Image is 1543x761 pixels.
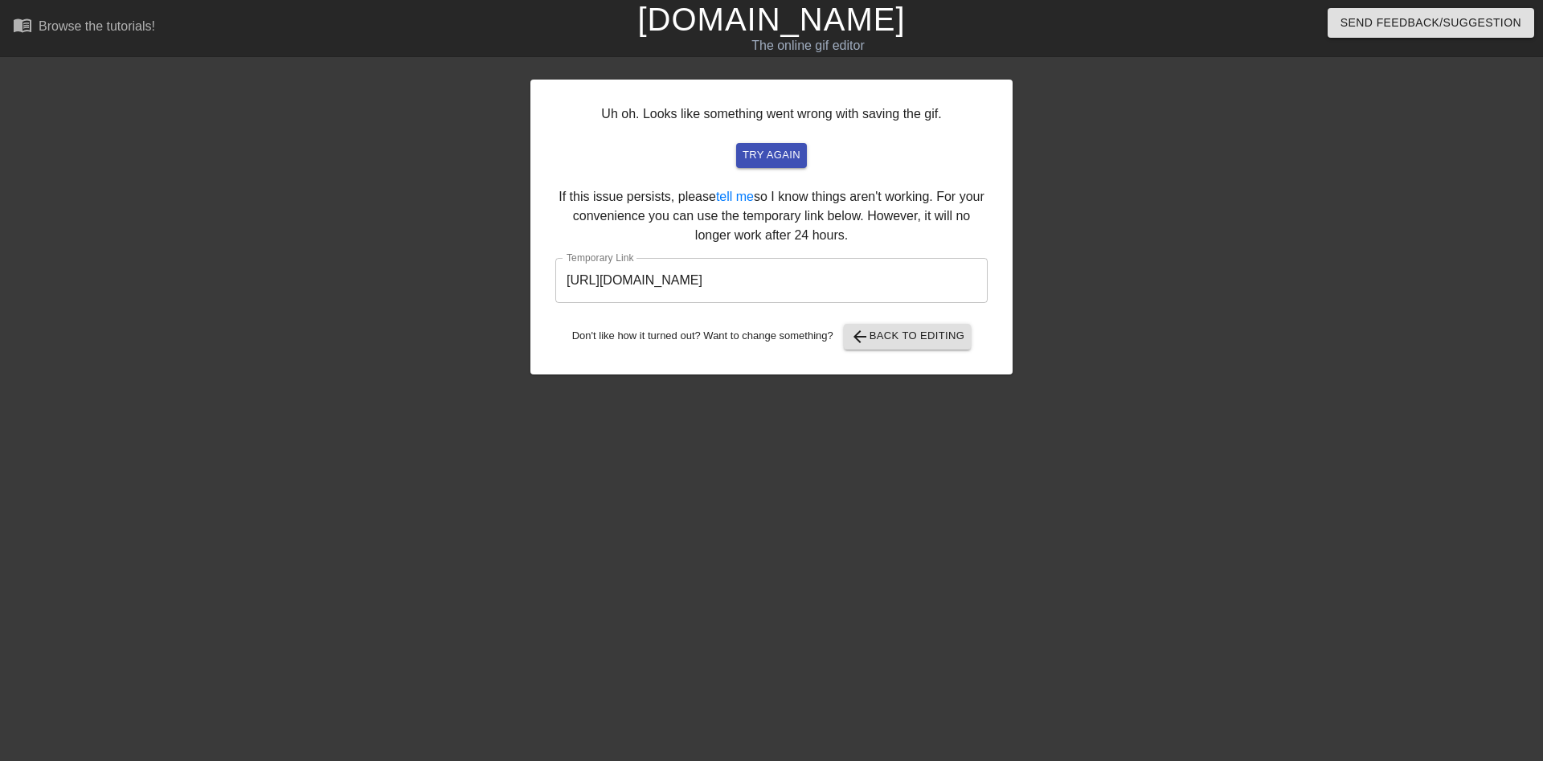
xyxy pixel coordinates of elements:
a: Browse the tutorials! [13,15,155,40]
span: try again [743,146,800,165]
span: Back to Editing [850,327,965,346]
span: menu_book [13,15,32,35]
button: Send Feedback/Suggestion [1328,8,1534,38]
input: bare [555,258,988,303]
a: [DOMAIN_NAME] [637,2,905,37]
div: The online gif editor [522,36,1094,55]
div: Browse the tutorials! [39,19,155,33]
span: Send Feedback/Suggestion [1340,13,1521,33]
button: try again [736,143,807,168]
a: tell me [716,190,754,203]
div: Don't like how it turned out? Want to change something? [555,324,988,350]
div: Uh oh. Looks like something went wrong with saving the gif. If this issue persists, please so I k... [530,80,1013,374]
span: arrow_back [850,327,870,346]
button: Back to Editing [844,324,972,350]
